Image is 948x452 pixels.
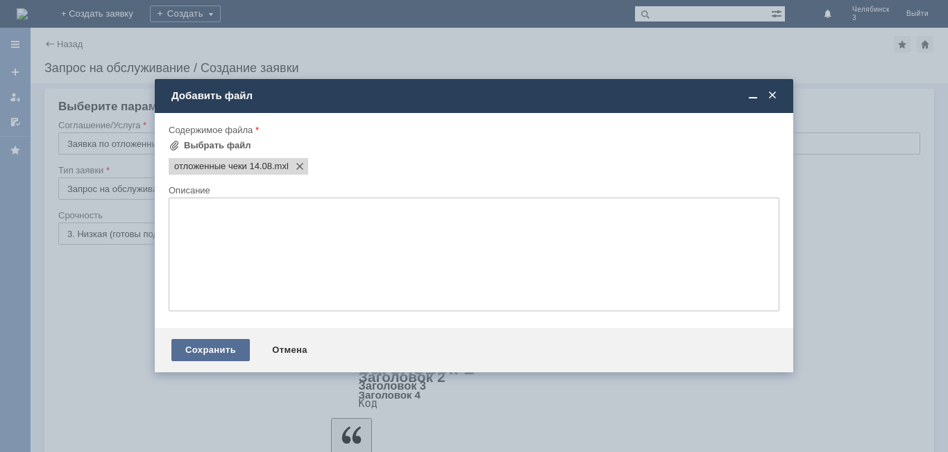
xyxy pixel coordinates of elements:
span: отложенные чеки 14.08.mxl [272,161,289,172]
div: Выбрать файл [184,140,251,151]
div: [PERSON_NAME] кв, просим удалить отложенные чеки [6,6,203,28]
div: Описание [169,186,777,195]
div: Добавить файл [171,89,779,102]
span: Закрыть [765,89,779,102]
span: Свернуть (Ctrl + M) [746,89,760,102]
div: Содержимое файла [169,125,777,134]
span: отложенные чеки 14.08.mxl [174,161,272,172]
